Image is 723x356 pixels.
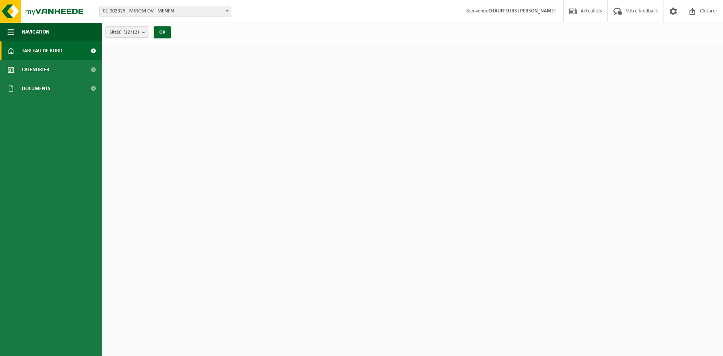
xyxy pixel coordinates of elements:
[22,60,49,79] span: Calendrier
[22,79,50,98] span: Documents
[124,30,139,35] count: (12/12)
[22,23,49,41] span: Navigation
[100,6,231,17] span: 01-002325 - MIROM OV - MENEN
[22,41,63,60] span: Tableau de bord
[110,27,139,38] span: Site(s)
[154,26,171,38] button: OK
[105,26,149,38] button: Site(s)(12/12)
[99,6,231,17] span: 01-002325 - MIROM OV - MENEN
[488,8,556,14] strong: CHAUFFEURS [PERSON_NAME]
